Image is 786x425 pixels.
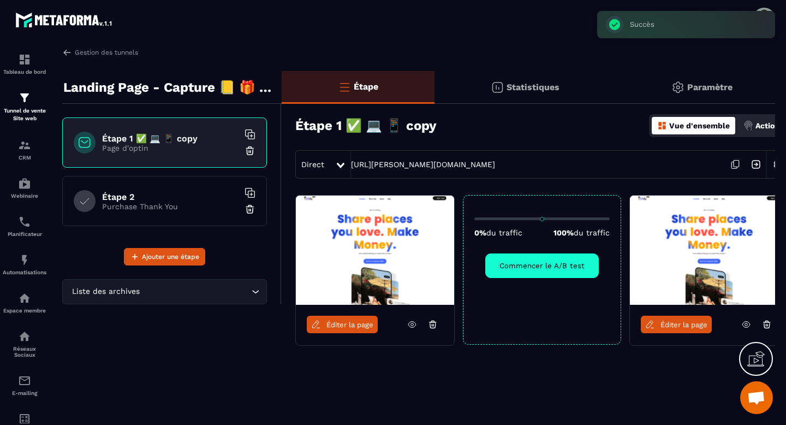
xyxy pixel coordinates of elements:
a: schedulerschedulerPlanificateur [3,207,46,245]
p: Espace membre [3,308,46,314]
input: Search for option [142,286,249,298]
img: automations [18,253,31,267]
span: du traffic [574,228,610,237]
h3: Étape 1 ✅ 💻 📱 copy [295,118,437,133]
span: Direct [301,160,324,169]
img: arrow-next.bcc2205e.svg [746,154,766,175]
img: social-network [18,330,31,343]
img: formation [18,53,31,66]
img: formation [18,91,31,104]
span: Éditer la page [326,321,373,329]
p: Vue d'ensemble [669,121,730,130]
img: trash [245,145,255,156]
img: actions.d6e523a2.png [743,121,753,131]
span: Ajouter une étape [142,251,199,262]
p: 0% [474,228,522,237]
a: social-networksocial-networkRéseaux Sociaux [3,322,46,366]
p: Purchase Thank You [102,202,239,211]
img: automations [18,292,31,305]
p: 100% [553,228,610,237]
img: automations [18,177,31,190]
p: Automatisations [3,269,46,275]
p: E-mailing [3,390,46,396]
img: formation [18,139,31,152]
p: Landing Page - Capture 📒 🎁 Guide Offert Core - Copy [63,76,273,98]
a: formationformationTableau de bord [3,45,46,83]
p: Page d'optin [102,144,239,152]
img: image [296,196,454,305]
img: logo [15,10,114,29]
h6: Étape 2 [102,192,239,202]
a: formationformationTunnel de vente Site web [3,83,46,131]
h6: Étape 1 ✅ 💻 📱 copy [102,133,239,144]
a: automationsautomationsEspace membre [3,284,46,322]
div: Search for option [62,279,267,304]
div: Ouvrir le chat [740,381,773,414]
p: Paramètre [687,82,733,92]
span: du traffic [486,228,522,237]
span: Liste des archives [69,286,142,298]
img: arrow [62,48,72,57]
img: trash [245,204,255,215]
img: stats.20deebd0.svg [491,81,504,94]
a: formationformationCRM [3,131,46,169]
button: Commencer le A/B test [485,253,599,278]
img: scheduler [18,215,31,228]
p: Webinaire [3,193,46,199]
button: Ajouter une étape [124,248,205,265]
a: automationsautomationsAutomatisations [3,245,46,284]
p: Tunnel de vente Site web [3,107,46,122]
a: [URL][PERSON_NAME][DOMAIN_NAME] [351,160,495,169]
a: Éditer la page [307,316,378,333]
a: Gestion des tunnels [62,48,138,57]
img: setting-gr.5f69749f.svg [671,81,684,94]
a: Éditer la page [641,316,712,333]
p: Statistiques [507,82,559,92]
a: emailemailE-mailing [3,366,46,404]
p: Étape [354,81,378,92]
p: Tableau de bord [3,69,46,75]
p: Réseaux Sociaux [3,346,46,358]
img: dashboard-orange.40269519.svg [657,121,667,131]
p: CRM [3,155,46,161]
p: Planificateur [3,231,46,237]
img: bars-o.4a397970.svg [338,80,351,93]
span: Éditer la page [660,321,707,329]
img: email [18,374,31,387]
p: Actions [755,121,783,130]
a: automationsautomationsWebinaire [3,169,46,207]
